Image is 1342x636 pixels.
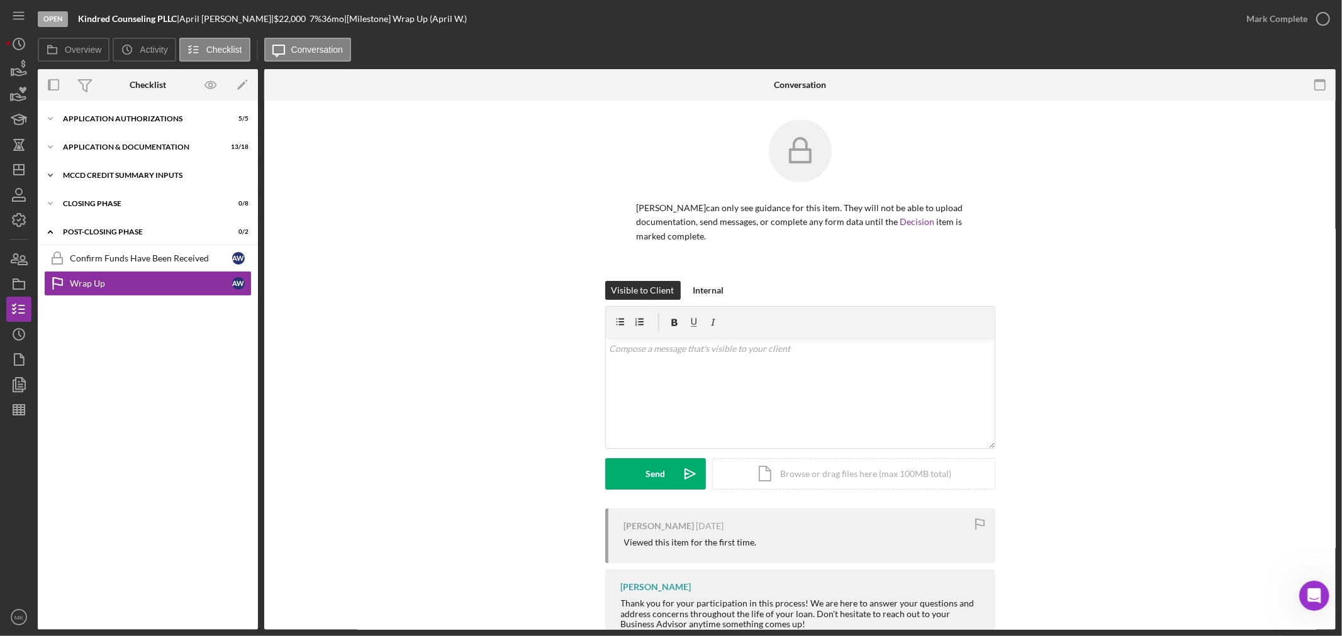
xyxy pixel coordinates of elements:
div: 13 / 18 [226,143,249,151]
button: Conversation [264,38,352,62]
div: Open [38,11,68,27]
div: 0 / 8 [226,200,249,207]
div: Send [646,458,665,490]
div: Application & Documentation [63,143,217,151]
div: Checklist [130,80,166,90]
div: Internal [693,281,724,300]
div: 0 / 2 [226,228,249,236]
button: Internal [687,281,730,300]
div: Wrap Up [70,278,232,288]
div: [PERSON_NAME] [624,521,695,531]
label: Checklist [206,45,242,55]
div: A W [232,277,245,290]
button: Overview [38,38,109,62]
span: $22,000 [274,13,306,24]
div: April [PERSON_NAME] | [179,14,274,24]
label: Conversation [291,45,344,55]
div: [PERSON_NAME] [621,582,691,592]
div: A W [232,252,245,265]
div: 5 / 5 [226,115,249,123]
a: Wrap UpAW [44,271,252,296]
button: Visible to Client [605,281,681,300]
div: MCCD Credit Summary Inputs [63,172,242,179]
div: Confirm Funds Have Been Received [70,253,232,263]
time: 2025-07-31 23:23 [696,521,724,531]
div: Viewed this item for the first time. [624,537,757,547]
iframe: Intercom live chat [1299,581,1329,611]
div: | [78,14,179,24]
div: Conversation [774,80,826,90]
label: Overview [65,45,101,55]
a: Confirm Funds Have Been ReceivedAW [44,246,252,271]
button: Checklist [179,38,250,62]
div: Thank you for your participation in this process! We are here to answer your questions and addres... [621,598,983,628]
text: MK [14,614,24,621]
div: Visible to Client [612,281,674,300]
div: Closing Phase [63,200,217,207]
div: 7 % [310,14,322,24]
div: Post-Closing Phase [63,228,217,236]
p: [PERSON_NAME] can only see guidance for this item. They will not be able to upload documentation,... [637,201,964,243]
div: Mark Complete [1246,6,1307,31]
button: Send [605,458,706,490]
button: MK [6,605,31,630]
a: Decision [900,216,935,227]
div: Application Authorizations [63,115,217,123]
div: | [Milestone] Wrap Up (April W.) [344,14,467,24]
label: Activity [140,45,167,55]
button: Activity [113,38,176,62]
div: 36 mo [322,14,344,24]
b: Kindred Counseling PLLC [78,13,177,24]
button: Mark Complete [1234,6,1336,31]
